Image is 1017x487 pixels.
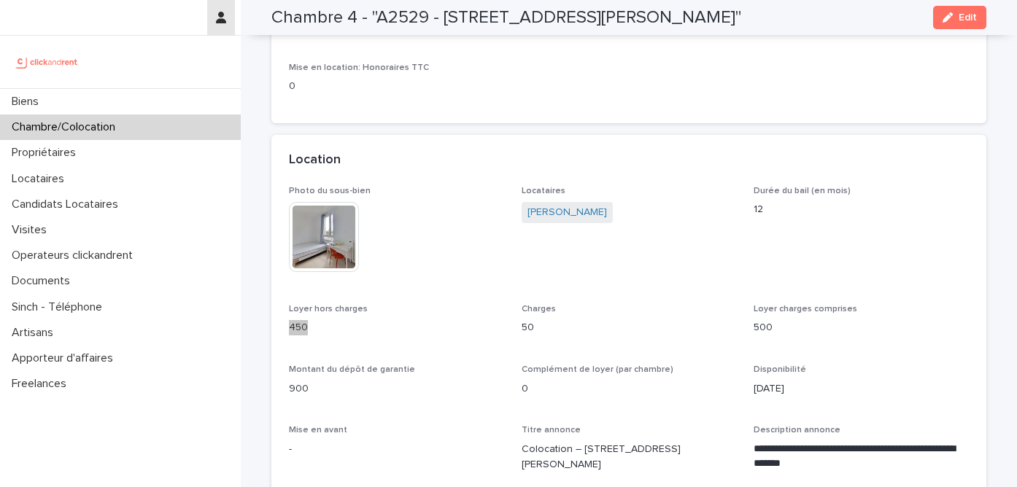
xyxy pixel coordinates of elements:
[522,187,565,195] span: Locataires
[289,381,504,397] p: 900
[754,305,857,313] span: Loyer charges comprises
[6,198,130,211] p: Candidats Locataires
[522,442,737,472] p: Colocation – [STREET_ADDRESS][PERSON_NAME]
[271,7,741,28] h2: Chambre 4 - "A2529 - [STREET_ADDRESS][PERSON_NAME]"
[6,300,114,314] p: Sinch - Téléphone
[522,426,581,435] span: Titre annonce
[959,12,977,23] span: Edit
[289,365,415,374] span: Montant du dépôt de garantie
[289,79,504,94] p: 0
[289,442,504,457] p: -
[12,47,82,77] img: UCB0brd3T0yccxBKYDjQ
[754,381,969,397] p: [DATE]
[6,249,144,262] p: Operateurs clickandrent
[522,381,737,397] p: 0
[6,172,76,186] p: Locataires
[522,320,737,335] p: 50
[6,274,82,288] p: Documents
[6,120,127,134] p: Chambre/Colocation
[6,146,88,160] p: Propriétaires
[522,365,673,374] span: Complément de loyer (par chambre)
[754,202,969,217] p: 12
[933,6,986,29] button: Edit
[6,95,50,109] p: Biens
[527,205,607,220] a: [PERSON_NAME]
[6,326,65,340] p: Artisans
[6,377,78,391] p: Freelances
[289,63,429,72] span: Mise en location: Honoraires TTC
[754,320,969,335] p: 500
[289,426,347,435] span: Mise en avant
[6,223,58,237] p: Visites
[522,305,556,313] span: Charges
[289,152,341,168] h2: Location
[289,320,504,335] p: 450
[6,351,125,365] p: Apporteur d'affaires
[754,365,806,374] span: Disponibilité
[754,187,851,195] span: Durée du bail (en mois)
[754,426,840,435] span: Description annonce
[289,187,371,195] span: Photo du sous-bien
[289,305,368,313] span: Loyer hors charges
